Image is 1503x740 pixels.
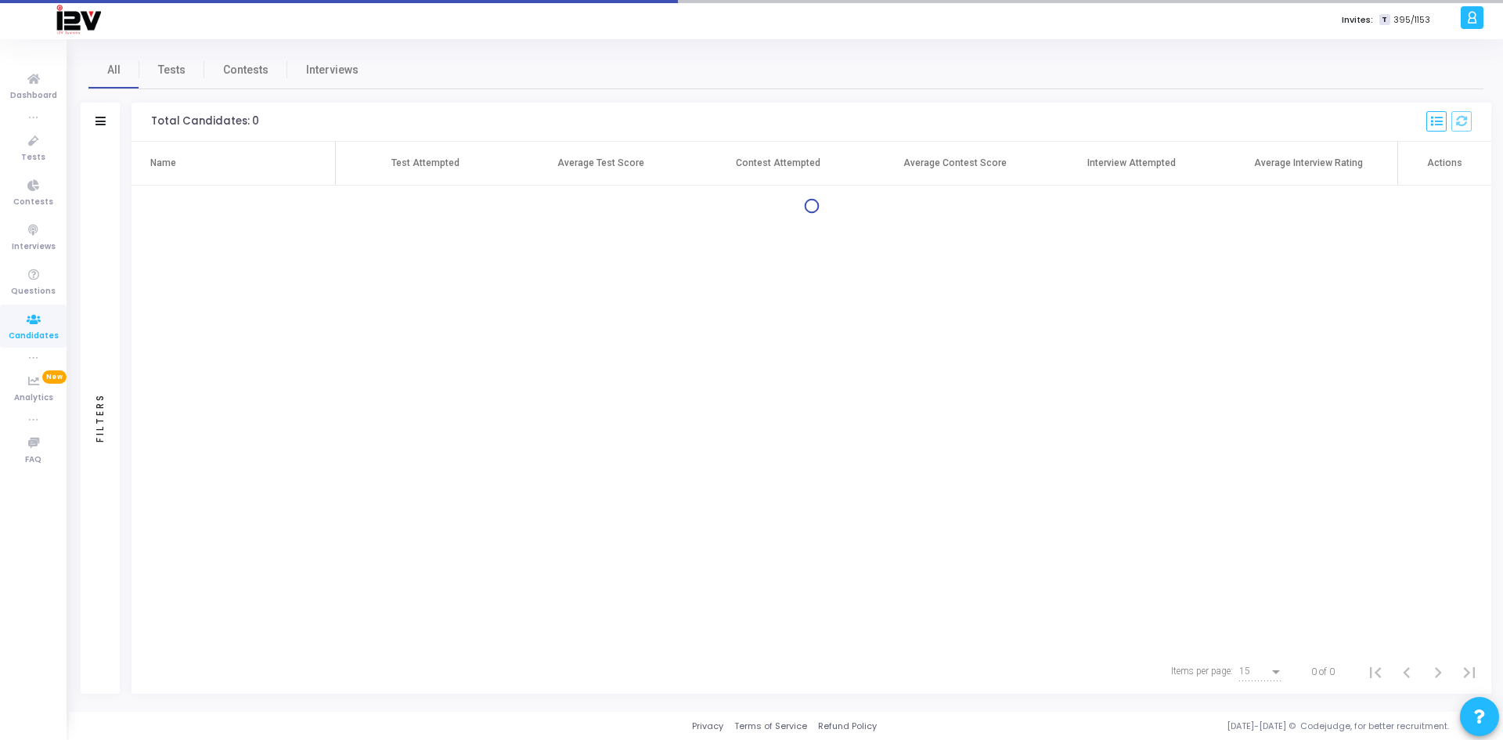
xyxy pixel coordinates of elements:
button: Last page [1454,656,1485,688]
span: Analytics [14,392,53,405]
div: Total Candidates: 0 [151,115,259,128]
span: 15 [1239,666,1250,677]
span: Candidates [9,330,59,343]
img: logo [56,4,101,35]
div: Filters [93,331,107,504]
span: 395/1153 [1393,13,1430,27]
button: Next page [1422,656,1454,688]
a: Terms of Service [734,720,807,733]
div: Items per page: [1171,664,1233,678]
span: Tests [21,151,45,164]
a: Refund Policy [818,720,877,733]
span: New [42,370,67,384]
span: Tests [158,62,186,78]
th: Average Test Score [513,142,690,186]
th: Interview Attempted [1043,142,1220,186]
th: Average Contest Score [867,142,1043,186]
a: Privacy [692,720,723,733]
div: 0 of 0 [1311,665,1335,679]
th: Contest Attempted [690,142,867,186]
span: Interviews [12,240,56,254]
span: T [1379,14,1389,26]
span: Contests [13,196,53,209]
span: Interviews [306,62,359,78]
span: Dashboard [10,89,57,103]
span: Contests [223,62,269,78]
div: Name [150,156,176,170]
span: All [107,62,121,78]
span: Questions [11,285,56,298]
mat-select: Items per page: [1239,666,1283,677]
th: Test Attempted [336,142,513,186]
iframe: Chat [1165,94,1495,658]
label: Invites: [1342,13,1373,27]
div: [DATE]-[DATE] © Codejudge, for better recruitment. [877,720,1483,733]
button: First page [1360,656,1391,688]
button: Previous page [1391,656,1422,688]
span: FAQ [25,453,41,467]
